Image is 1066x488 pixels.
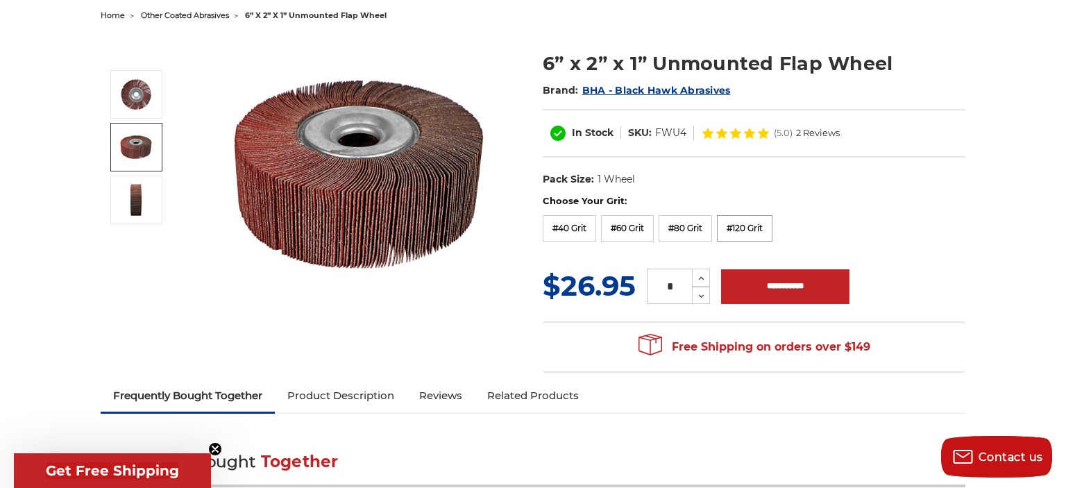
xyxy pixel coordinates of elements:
a: home [101,10,125,20]
a: Product Description [275,380,407,411]
button: Contact us [941,436,1052,478]
span: 6” x 2” x 1” unmounted flap wheel [245,10,387,20]
span: Get Free Shipping [46,462,179,479]
a: Frequently Bought Together [101,380,275,411]
dt: SKU: [628,126,652,140]
span: In Stock [572,126,614,139]
span: Free Shipping on orders over $149 [638,333,870,361]
dt: Pack Size: [543,172,594,187]
span: 2 Reviews [796,128,840,137]
button: Close teaser [208,442,222,456]
span: Together [261,452,339,471]
img: aox flap wheel [119,183,153,217]
img: 6" x 2" x 1" unmounted flap wheel [119,77,153,112]
span: (5.0) [774,128,793,137]
a: other coated abrasives [141,10,229,20]
a: BHA - Black Hawk Abrasives [582,84,731,96]
h1: 6” x 2” x 1” Unmounted Flap Wheel [543,50,965,77]
dd: FWU4 [655,126,686,140]
span: Brand: [543,84,579,96]
a: Related Products [475,380,591,411]
label: Choose Your Grit: [543,194,965,208]
div: Get Free ShippingClose teaser [14,453,211,488]
img: 6 inch center hole flap wheel [119,130,153,165]
span: Frequently Bought [101,452,255,471]
dd: 1 Wheel [598,172,635,187]
img: 6" x 2" x 1" unmounted flap wheel [220,35,498,313]
span: $26.95 [543,269,636,303]
a: Reviews [407,380,475,411]
span: Contact us [979,451,1043,464]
